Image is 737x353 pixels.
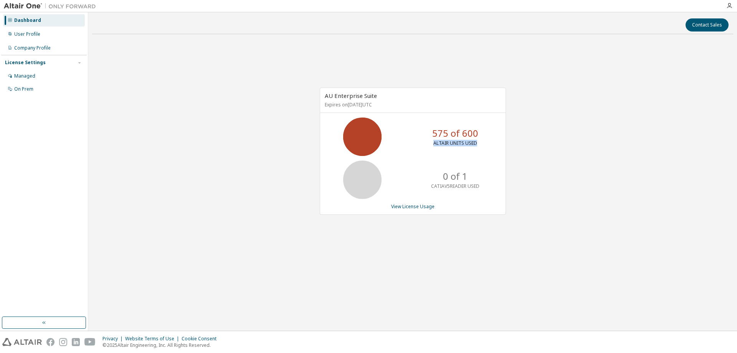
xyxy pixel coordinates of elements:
img: altair_logo.svg [2,338,42,346]
img: youtube.svg [84,338,96,346]
div: Managed [14,73,35,79]
p: 575 of 600 [432,127,478,140]
button: Contact Sales [686,18,729,31]
div: Dashboard [14,17,41,23]
div: Privacy [102,336,125,342]
img: facebook.svg [46,338,55,346]
p: CATIAV5READER USED [431,183,479,189]
p: 0 of 1 [443,170,468,183]
a: View License Usage [391,203,435,210]
p: ALTAIR UNITS USED [433,140,477,146]
p: © 2025 Altair Engineering, Inc. All Rights Reserved. [102,342,221,348]
p: Expires on [DATE] UTC [325,101,499,108]
div: Company Profile [14,45,51,51]
div: Cookie Consent [182,336,221,342]
span: AU Enterprise Suite [325,92,377,99]
div: Website Terms of Use [125,336,182,342]
div: License Settings [5,60,46,66]
div: User Profile [14,31,40,37]
img: linkedin.svg [72,338,80,346]
div: On Prem [14,86,33,92]
img: instagram.svg [59,338,67,346]
img: Altair One [4,2,100,10]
